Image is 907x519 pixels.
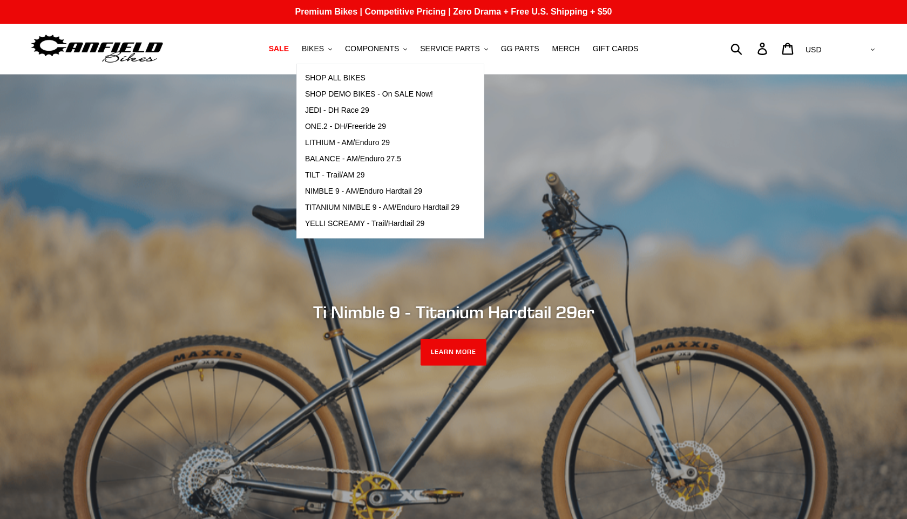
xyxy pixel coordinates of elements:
span: MERCH [552,44,580,53]
a: TILT - Trail/AM 29 [297,167,468,183]
a: NIMBLE 9 - AM/Enduro Hardtail 29 [297,183,468,200]
span: ONE.2 - DH/Freeride 29 [305,122,386,131]
a: TITANIUM NIMBLE 9 - AM/Enduro Hardtail 29 [297,200,468,216]
span: LITHIUM - AM/Enduro 29 [305,138,390,147]
input: Search [736,37,764,60]
img: Canfield Bikes [30,32,165,66]
a: JEDI - DH Race 29 [297,103,468,119]
a: ONE.2 - DH/Freeride 29 [297,119,468,135]
a: GIFT CARDS [587,42,644,56]
a: SHOP ALL BIKES [297,70,468,86]
span: TITANIUM NIMBLE 9 - AM/Enduro Hardtail 29 [305,203,459,212]
button: SERVICE PARTS [415,42,493,56]
a: LITHIUM - AM/Enduro 29 [297,135,468,151]
a: GG PARTS [496,42,545,56]
a: SHOP DEMO BIKES - On SALE Now! [297,86,468,103]
a: MERCH [547,42,585,56]
h2: Ti Nimble 9 - Titanium Hardtail 29er [159,302,748,322]
span: SALE [269,44,289,53]
a: YELLI SCREAMY - Trail/Hardtail 29 [297,216,468,232]
a: SALE [263,42,294,56]
span: NIMBLE 9 - AM/Enduro Hardtail 29 [305,187,422,196]
span: GG PARTS [501,44,539,53]
span: JEDI - DH Race 29 [305,106,369,115]
span: BIKES [302,44,324,53]
span: COMPONENTS [345,44,399,53]
a: BALANCE - AM/Enduro 27.5 [297,151,468,167]
span: GIFT CARDS [593,44,639,53]
button: BIKES [296,42,337,56]
span: BALANCE - AM/Enduro 27.5 [305,154,401,163]
span: SERVICE PARTS [420,44,479,53]
span: SHOP ALL BIKES [305,73,365,83]
span: YELLI SCREAMY - Trail/Hardtail 29 [305,219,425,228]
span: TILT - Trail/AM 29 [305,170,365,180]
a: LEARN MORE [421,339,487,366]
button: COMPONENTS [340,42,412,56]
span: SHOP DEMO BIKES - On SALE Now! [305,90,433,99]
